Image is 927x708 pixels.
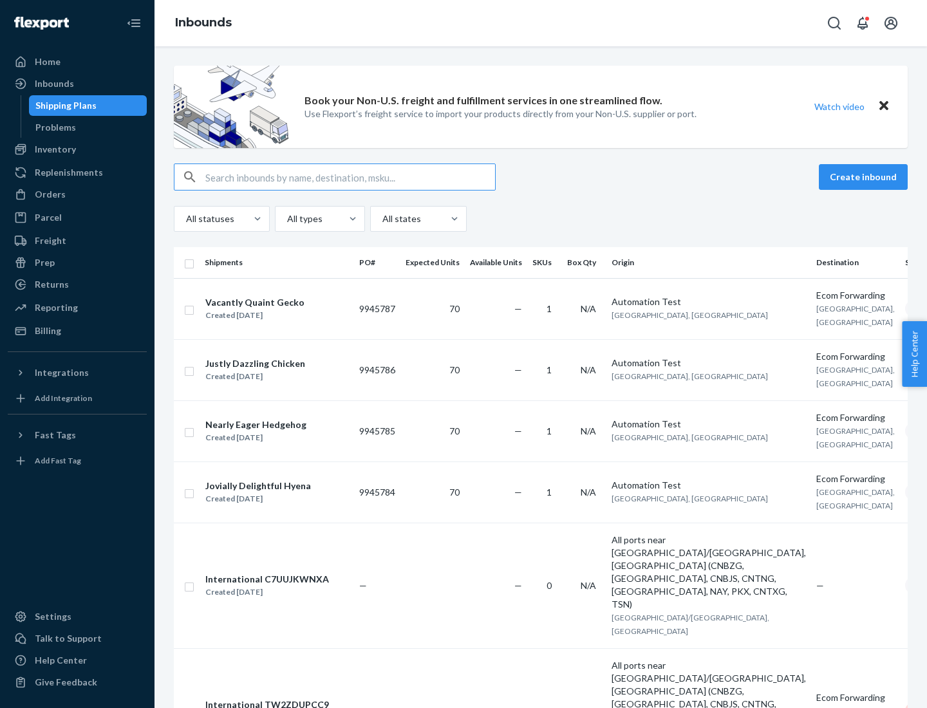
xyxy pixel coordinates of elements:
[205,418,306,431] div: Nearly Eager Hedgehog
[286,212,287,225] input: All types
[354,461,400,523] td: 9945784
[8,672,147,693] button: Give Feedback
[449,303,460,314] span: 70
[449,487,460,498] span: 70
[514,487,522,498] span: —
[612,371,768,381] span: [GEOGRAPHIC_DATA], [GEOGRAPHIC_DATA]
[205,492,311,505] div: Created [DATE]
[816,691,895,704] div: Ecom Forwarding
[304,107,697,120] p: Use Flexport’s freight service to import your products directly from your Non-U.S. supplier or port.
[205,586,329,599] div: Created [DATE]
[612,310,768,320] span: [GEOGRAPHIC_DATA], [GEOGRAPHIC_DATA]
[8,362,147,383] button: Integrations
[816,472,895,485] div: Ecom Forwarding
[200,247,354,278] th: Shipments
[121,10,147,36] button: Close Navigation
[35,77,74,90] div: Inbounds
[205,309,304,322] div: Created [DATE]
[35,234,66,247] div: Freight
[205,370,305,383] div: Created [DATE]
[8,162,147,183] a: Replenishments
[35,324,61,337] div: Billing
[8,451,147,471] a: Add Fast Tag
[185,212,186,225] input: All statuses
[449,364,460,375] span: 70
[581,487,596,498] span: N/A
[354,400,400,461] td: 9945785
[514,580,522,591] span: —
[816,411,895,424] div: Ecom Forwarding
[612,433,768,442] span: [GEOGRAPHIC_DATA], [GEOGRAPHIC_DATA]
[14,17,69,30] img: Flexport logo
[465,247,527,278] th: Available Units
[8,628,147,649] a: Talk to Support
[35,301,78,314] div: Reporting
[819,164,908,190] button: Create inbound
[811,247,900,278] th: Destination
[8,388,147,409] a: Add Integration
[581,425,596,436] span: N/A
[902,321,927,387] button: Help Center
[35,393,92,404] div: Add Integration
[514,364,522,375] span: —
[8,650,147,671] a: Help Center
[35,429,76,442] div: Fast Tags
[35,211,62,224] div: Parcel
[581,364,596,375] span: N/A
[35,610,71,623] div: Settings
[527,247,562,278] th: SKUs
[8,274,147,295] a: Returns
[449,425,460,436] span: 70
[612,613,769,636] span: [GEOGRAPHIC_DATA]/[GEOGRAPHIC_DATA], [GEOGRAPHIC_DATA]
[35,278,69,291] div: Returns
[35,143,76,156] div: Inventory
[612,479,806,492] div: Automation Test
[35,166,103,179] div: Replenishments
[547,303,552,314] span: 1
[8,606,147,627] a: Settings
[8,252,147,273] a: Prep
[816,580,824,591] span: —
[8,184,147,205] a: Orders
[547,425,552,436] span: 1
[205,164,495,190] input: Search inbounds by name, destination, msku...
[878,10,904,36] button: Open account menu
[29,117,147,138] a: Problems
[8,207,147,228] a: Parcel
[354,339,400,400] td: 9945786
[816,365,895,388] span: [GEOGRAPHIC_DATA], [GEOGRAPHIC_DATA]
[35,632,102,645] div: Talk to Support
[581,303,596,314] span: N/A
[35,55,61,68] div: Home
[165,5,242,42] ol: breadcrumbs
[35,121,76,134] div: Problems
[8,425,147,445] button: Fast Tags
[205,296,304,309] div: Vacantly Quaint Gecko
[400,247,465,278] th: Expected Units
[612,357,806,369] div: Automation Test
[816,350,895,363] div: Ecom Forwarding
[514,425,522,436] span: —
[8,51,147,72] a: Home
[35,256,55,269] div: Prep
[205,480,311,492] div: Jovially Delightful Hyena
[359,580,367,591] span: —
[35,188,66,201] div: Orders
[8,73,147,94] a: Inbounds
[850,10,876,36] button: Open notifications
[35,455,81,466] div: Add Fast Tag
[612,295,806,308] div: Automation Test
[876,97,892,116] button: Close
[35,676,97,689] div: Give Feedback
[821,10,847,36] button: Open Search Box
[581,580,596,591] span: N/A
[514,303,522,314] span: —
[547,364,552,375] span: 1
[816,289,895,302] div: Ecom Forwarding
[304,93,662,108] p: Book your Non-U.S. freight and fulfillment services in one streamlined flow.
[354,278,400,339] td: 9945787
[562,247,606,278] th: Box Qty
[547,580,552,591] span: 0
[606,247,811,278] th: Origin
